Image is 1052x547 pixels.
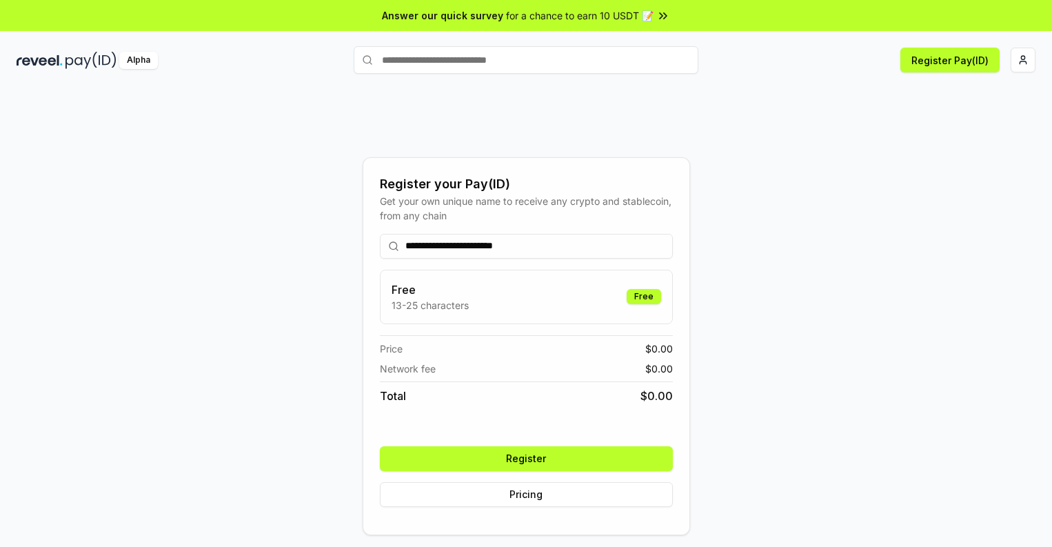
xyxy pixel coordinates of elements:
[392,281,469,298] h3: Free
[119,52,158,69] div: Alpha
[900,48,1000,72] button: Register Pay(ID)
[65,52,117,69] img: pay_id
[380,341,403,356] span: Price
[17,52,63,69] img: reveel_dark
[380,361,436,376] span: Network fee
[380,175,673,194] div: Register your Pay(ID)
[382,8,503,23] span: Answer our quick survey
[506,8,654,23] span: for a chance to earn 10 USDT 📝
[645,361,673,376] span: $ 0.00
[380,194,673,223] div: Get your own unique name to receive any crypto and stablecoin, from any chain
[380,446,673,471] button: Register
[640,388,673,404] span: $ 0.00
[392,298,469,312] p: 13-25 characters
[380,388,406,404] span: Total
[380,482,673,507] button: Pricing
[645,341,673,356] span: $ 0.00
[627,289,661,304] div: Free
